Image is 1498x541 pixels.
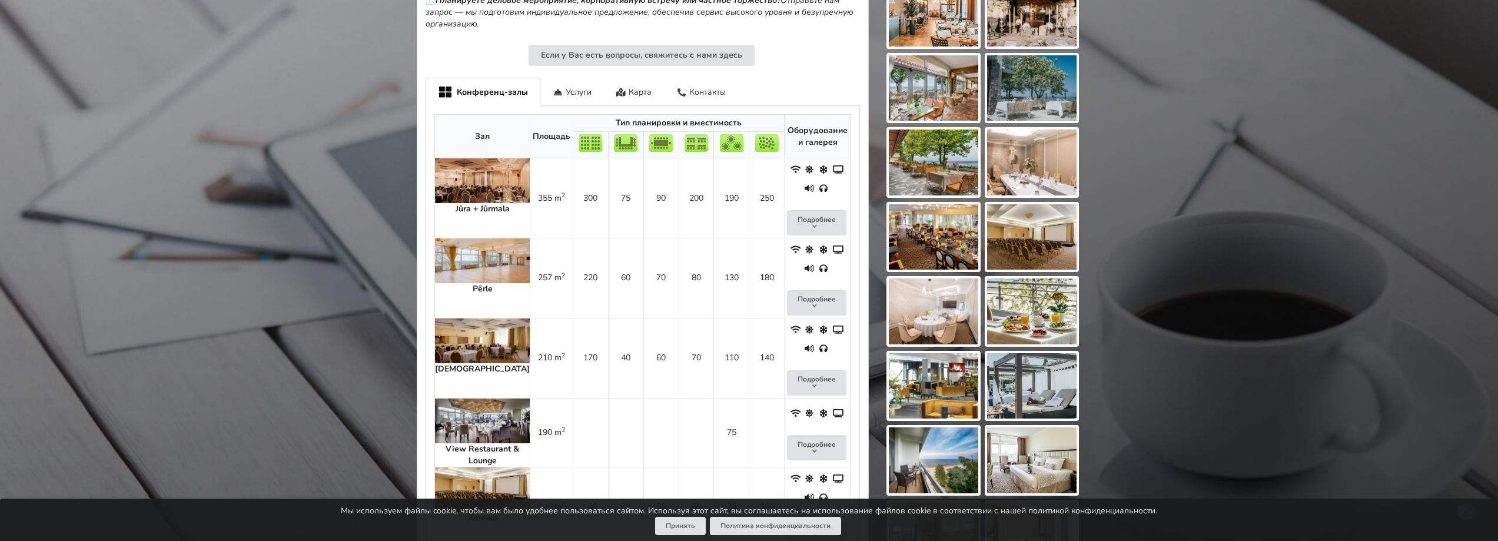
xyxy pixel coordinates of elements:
td: 60 [643,318,679,398]
button: Подробнее [787,210,846,235]
td: 75 [713,398,749,467]
div: Конференц-залы [426,78,540,106]
img: Baltic Beach Hotel & SPA | Юрмала | Площадка для мероприятий - фото галереи [889,55,978,121]
td: 40 [608,318,643,398]
span: Кондиционер [819,408,831,419]
span: Естественное освещение [805,164,816,175]
th: Оборудование и галерея [784,115,851,158]
img: Прием [755,134,779,152]
img: Baltic Beach Hotel & SPA | Юрмала | Площадка для мероприятий - фото галереи [987,353,1077,419]
img: Baltic Beach Hotel & SPA | Юрмала | Площадка для мероприятий - фото галереи [889,353,978,419]
img: Банкет [720,134,743,152]
img: Baltic Beach Hotel & SPA | Юрмала | Площадка для мероприятий - фото галереи [987,130,1077,195]
td: 75 [608,158,643,238]
span: WiFi [790,164,802,175]
sup: 2 [562,191,565,200]
td: 60 [608,238,643,318]
th: Площадь [530,115,573,158]
span: Встроенная аудиосистема [805,183,816,194]
strong: View Restaurant & Lounge [446,443,519,466]
sup: 2 [562,351,565,360]
td: 70 [679,318,714,398]
img: Baltic Beach Hotel & SPA | Юрмала | Площадка для мероприятий - фото галереи [987,278,1077,344]
td: 200 [679,158,714,238]
td: 130 [713,238,749,318]
td: 190 [713,158,749,238]
span: Кондиционер [819,473,831,484]
div: Услуги [540,78,604,105]
span: Кондиционер [819,244,831,255]
td: 250 [749,158,784,238]
td: 257 m [530,238,573,318]
img: Конференц-залы | Юрмала | Baltic Beach Hotel & SPA | Фото [435,467,530,512]
td: 70 [643,238,679,318]
span: Встроенная аудиосистема [805,343,816,354]
button: Подробнее [787,435,846,460]
td: 170 [573,318,608,398]
img: Baltic Beach Hotel & SPA | Юрмала | Площадка для мероприятий - фото галереи [889,130,978,195]
span: Естественное освещение [805,473,816,484]
strong: Pērle [473,283,493,294]
strong: [DEMOGRAPHIC_DATA] [435,363,530,374]
sup: 2 [562,271,565,280]
td: 190 m [530,398,573,467]
img: Конференц-залы | Юрмала | Baltic Beach Hotel & SPA | Фото [435,238,530,283]
span: Встроенная аудиосистема [805,263,816,274]
img: Baltic Beach Hotel & SPA | Юрмала | Площадка для мероприятий - фото галереи [987,427,1077,493]
td: 300 [573,158,608,238]
div: Контакты [664,78,738,105]
a: Baltic Beach Hotel & SPA | Юрмала | Площадка для мероприятий - фото галереи [889,427,978,493]
img: Baltic Beach Hotel & SPA | Юрмала | Площадка для мероприятий - фото галереи [889,278,978,344]
span: Проектор и экран [833,324,845,336]
img: Театр [579,134,602,152]
strong: Jūra + Jūrmala [456,203,510,214]
span: Кондиционер [819,164,831,175]
span: Встроенная аудиосистема [805,492,816,503]
img: Baltic Beach Hotel & SPA | Юрмала | Площадка для мероприятий - фото галереи [987,204,1077,270]
td: 355 m [530,158,573,238]
td: 220 [573,238,608,318]
span: Проектор и экран [833,408,845,419]
img: U-тип [614,134,637,152]
span: Оборудование для синхронного перевода [819,183,831,194]
td: 210 m [530,318,573,398]
td: 110 [713,318,749,398]
button: Подробнее [787,290,846,316]
div: Карта [604,78,665,105]
span: WiFi [790,473,802,484]
span: WiFi [790,408,802,419]
a: Конференц-залы | Юрмала | Baltic Beach Hotel & SPA | Фото [435,158,530,203]
span: Проектор и экран [833,164,845,175]
span: Проектор и экран [833,473,845,484]
button: Подробнее [787,370,846,396]
span: Проектор и экран [833,244,845,255]
img: Класс [685,134,708,152]
th: Зал [435,115,530,158]
button: Если у Вас есть вопросы, свяжитесь с нами здесь [529,45,755,66]
span: Естественное освещение [805,244,816,255]
span: Оборудование для синхронного перевода [819,492,831,503]
img: Baltic Beach Hotel & SPA | Юрмала | Площадка для мероприятий - фото галереи [889,204,978,270]
span: Естественное освещение [805,324,816,336]
a: Конференц-залы | Юрмала | Baltic Beach Hotel & SPA | Фото [435,399,530,443]
img: Конференц-залы | Юрмала | Baltic Beach Hotel & SPA | Фото [435,318,530,363]
span: WiFi [790,324,802,336]
span: Оборудование для синхронного перевода [819,263,831,274]
button: Принять [655,517,706,535]
span: WiFi [790,244,802,255]
span: Кондиционер [819,324,831,336]
td: 80 [679,238,714,318]
sup: 2 [562,425,565,434]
